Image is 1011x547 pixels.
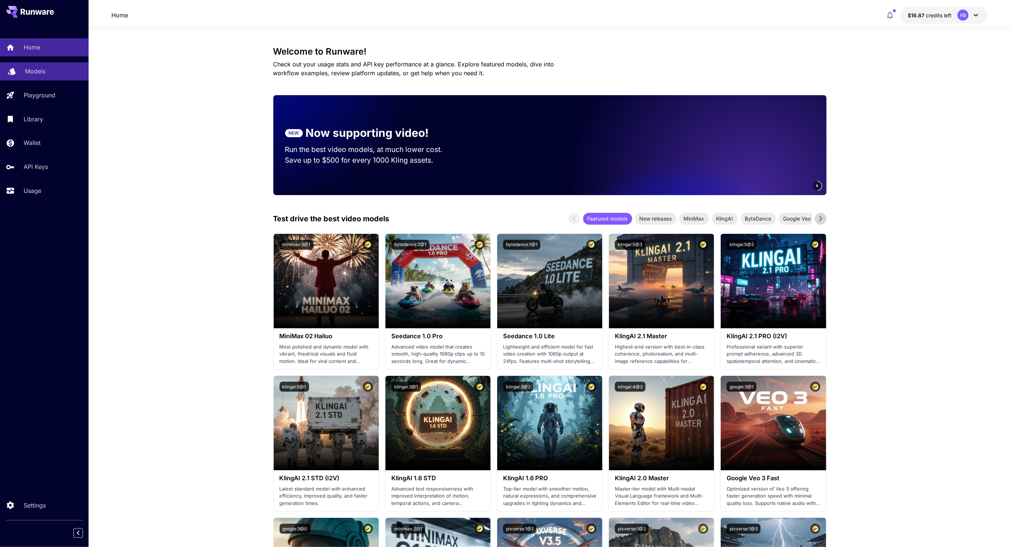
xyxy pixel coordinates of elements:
span: MiniMax [679,215,709,222]
h3: KlingAI 2.1 STD (I2V) [280,475,373,482]
span: New releases [635,215,676,222]
div: Google Veo [779,213,816,225]
div: Featured models [583,213,632,225]
div: New releases [635,213,676,225]
p: Latest standard model with enhanced efficiency, improved quality, and faster generation times. [280,485,373,507]
button: Certified Model – Vetted for best performance and includes a commercial license. [363,524,373,534]
button: Certified Model – Vetted for best performance and includes a commercial license. [698,382,708,392]
span: ByteDance [741,215,776,222]
p: API Keys [24,162,48,171]
img: alt [274,234,379,328]
button: google:3@1 [727,382,756,392]
p: Wallet [24,138,41,147]
p: Professional variant with superior prompt adherence, advanced 3D spatiotemporal attention, and ci... [727,343,820,365]
img: alt [721,376,826,470]
h3: KlingAI 2.1 PRO (I2V) [727,333,820,340]
button: bytedance:2@1 [391,240,429,250]
img: alt [609,376,714,470]
img: alt [385,376,491,470]
img: alt [497,376,602,470]
span: 4 [816,183,818,188]
div: RB [958,10,969,21]
h3: KlingAI 2.0 Master [615,475,708,482]
button: Certified Model – Vetted for best performance and includes a commercial license. [586,524,596,534]
button: Certified Model – Vetted for best performance and includes a commercial license. [810,240,820,250]
p: Run the best video models, at much lower cost. [285,144,457,155]
p: Models [25,67,45,76]
button: $16.86651RB [900,7,988,24]
button: klingai:4@3 [615,382,645,392]
h3: KlingAI 1.6 PRO [503,475,596,482]
img: alt [274,376,379,470]
p: Now supporting video! [306,125,429,141]
img: alt [385,234,491,328]
button: Certified Model – Vetted for best performance and includes a commercial license. [363,382,373,392]
p: Master-tier model with Multi-modal Visual Language framework and Multi-Elements Editor for real-t... [615,485,708,507]
button: klingai:3@2 [503,382,533,392]
button: google:3@0 [280,524,311,534]
p: Usage [24,186,41,195]
p: Settings [24,501,46,510]
span: KlingAI [712,215,738,222]
span: credits left [926,12,952,18]
button: klingai:5@1 [280,382,309,392]
button: Certified Model – Vetted for best performance and includes a commercial license. [698,240,708,250]
a: Home [112,11,128,20]
button: minimax:2@1 [391,524,425,534]
div: ByteDance [741,213,776,225]
div: $16.86651 [908,11,952,19]
button: Certified Model – Vetted for best performance and includes a commercial license. [475,524,485,534]
p: Advanced text responsiveness with improved interpretation of motion, temporal actions, and camera... [391,485,485,507]
button: pixverse:1@1 [503,524,536,534]
div: Collapse sidebar [79,526,89,540]
button: Collapse sidebar [73,528,83,538]
button: klingai:5@2 [727,240,757,250]
h3: Seedance 1.0 Pro [391,333,485,340]
button: Certified Model – Vetted for best performance and includes a commercial license. [810,382,820,392]
nav: breadcrumb [112,11,128,20]
p: Optimized version of Veo 3 offering faster generation speed with minimal quality loss. Supports n... [727,485,820,507]
p: Advanced video model that creates smooth, high-quality 1080p clips up to 10 seconds long. Great f... [391,343,485,365]
button: Certified Model – Vetted for best performance and includes a commercial license. [586,240,596,250]
button: Certified Model – Vetted for best performance and includes a commercial license. [586,382,596,392]
button: Certified Model – Vetted for best performance and includes a commercial license. [363,240,373,250]
button: pixverse:1@2 [615,524,649,534]
p: Library [24,115,43,124]
p: Playground [24,91,55,100]
h3: Welcome to Runware! [273,46,827,57]
div: MiniMax [679,213,709,225]
span: Featured models [583,215,632,222]
span: Google Veo [779,215,816,222]
button: minimax:3@1 [280,240,314,250]
span: Check out your usage stats and API key performance at a glance. Explore featured models, dive int... [273,60,554,77]
h3: KlingAI 2.1 Master [615,333,708,340]
h3: MiniMax 02 Hailuo [280,333,373,340]
button: klingai:3@1 [391,382,421,392]
button: klingai:5@3 [615,240,645,250]
div: KlingAI [712,213,738,225]
p: NEW [289,130,299,136]
h3: Google Veo 3 Fast [727,475,820,482]
button: Certified Model – Vetted for best performance and includes a commercial license. [475,240,485,250]
p: Test drive the best video models [273,213,389,224]
button: Certified Model – Vetted for best performance and includes a commercial license. [810,524,820,534]
p: Home [24,43,40,52]
button: bytedance:1@1 [503,240,540,250]
button: Certified Model – Vetted for best performance and includes a commercial license. [475,382,485,392]
button: pixverse:1@3 [727,524,761,534]
p: Lightweight and efficient model for fast video creation with 1080p output at 24fps. Features mult... [503,343,596,365]
img: alt [497,234,602,328]
p: Top-tier model with smoother motion, natural expressions, and comprehensive upgrades in lighting ... [503,485,596,507]
span: $16.87 [908,12,926,18]
h3: KlingAI 1.6 STD [391,475,485,482]
button: Certified Model – Vetted for best performance and includes a commercial license. [698,524,708,534]
h3: Seedance 1.0 Lite [503,333,596,340]
p: Highest-end version with best-in-class coherence, photorealism, and multi-image reference capabil... [615,343,708,365]
p: Save up to $500 for every 1000 Kling assets. [285,155,457,166]
img: alt [721,234,826,328]
p: Most polished and dynamic model with vibrant, theatrical visuals and fluid motion. Ideal for vira... [280,343,373,365]
img: alt [609,234,714,328]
